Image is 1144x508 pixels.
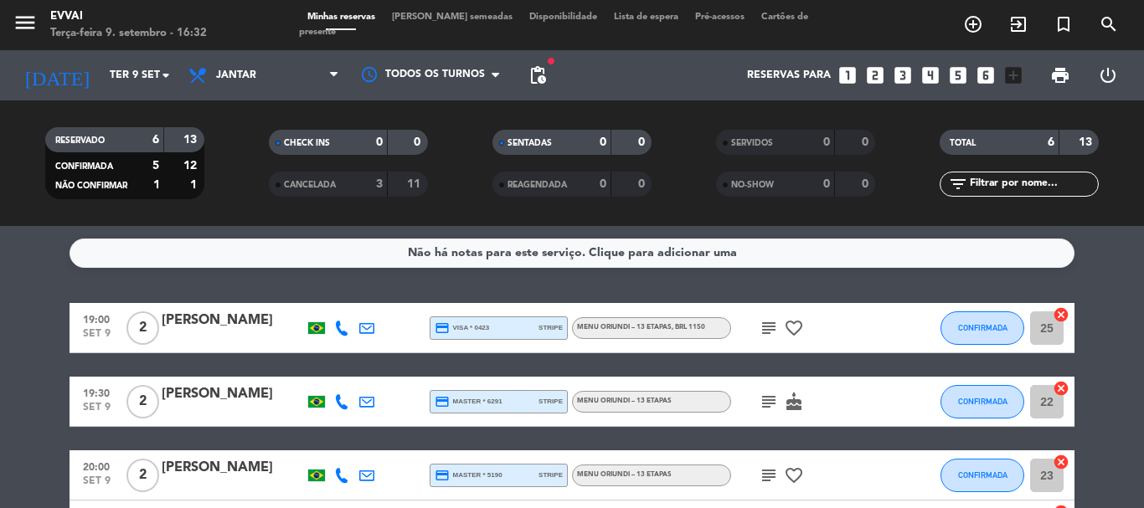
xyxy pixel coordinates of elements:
[605,13,687,22] span: Lista de espera
[1099,14,1119,34] i: search
[947,64,969,86] i: looks_5
[958,323,1007,332] span: CONFIRMADA
[284,139,330,147] span: CHECK INS
[638,178,648,190] strong: 0
[539,470,563,480] span: stripe
[1098,65,1118,85] i: power_settings_new
[75,382,117,402] span: 19:30
[126,311,159,345] span: 2
[376,136,383,148] strong: 0
[183,134,200,146] strong: 13
[13,10,38,35] i: menu
[1084,50,1131,100] div: LOG OUT
[407,178,424,190] strong: 11
[731,139,773,147] span: SERVIDOS
[920,64,941,86] i: looks_4
[75,402,117,421] span: set 9
[13,57,101,94] i: [DATE]
[528,65,548,85] span: pending_actions
[75,328,117,347] span: set 9
[862,178,872,190] strong: 0
[784,392,804,412] i: cake
[435,468,502,483] span: master * 5190
[190,179,200,191] strong: 1
[435,394,502,409] span: master * 6291
[521,13,605,22] span: Disponibilidade
[600,136,606,148] strong: 0
[784,318,804,338] i: favorite_border
[759,465,779,485] i: subject
[75,475,117,495] span: set 9
[408,244,737,263] div: Não há notas para este serviço. Clique para adicionar uma
[55,162,113,171] span: CONFIRMADA
[1079,136,1095,148] strong: 13
[152,160,159,172] strong: 5
[299,13,808,37] span: Cartões de presente
[539,322,563,333] span: stripe
[435,394,450,409] i: credit_card
[126,385,159,418] span: 2
[156,65,176,85] i: arrow_drop_down
[162,457,304,479] div: [PERSON_NAME]
[672,324,705,331] span: , BRL 1150
[55,182,127,190] span: NÃO CONFIRMAR
[577,471,672,478] span: Menu Oriundi – 13 etapas
[183,160,200,172] strong: 12
[837,64,858,86] i: looks_one
[600,178,606,190] strong: 0
[975,64,997,86] i: looks_6
[50,8,207,25] div: Evvai
[126,459,159,492] span: 2
[864,64,886,86] i: looks_two
[577,324,705,331] span: Menu Oriundi – 13 etapas
[759,318,779,338] i: subject
[435,468,450,483] i: credit_card
[1053,306,1069,323] i: cancel
[55,136,105,145] span: RESERVADO
[153,179,160,191] strong: 1
[759,392,779,412] i: subject
[958,397,1007,406] span: CONFIRMADA
[823,136,830,148] strong: 0
[638,136,648,148] strong: 0
[1008,14,1028,34] i: exit_to_app
[376,178,383,190] strong: 3
[950,139,976,147] span: TOTAL
[162,310,304,331] div: [PERSON_NAME]
[747,69,831,81] span: Reservas para
[968,175,1098,193] input: Filtrar por nome...
[1053,380,1069,397] i: cancel
[13,10,38,41] button: menu
[152,134,159,146] strong: 6
[216,69,256,81] span: Jantar
[284,181,336,189] span: CANCELADA
[577,398,672,404] span: Menu Oriundi – 13 etapas
[508,139,552,147] span: SENTADAS
[75,309,117,328] span: 19:00
[75,456,117,475] span: 20:00
[940,385,1024,418] button: CONFIRMADA
[940,459,1024,492] button: CONFIRMADA
[940,311,1024,345] button: CONFIRMADA
[1053,454,1069,470] i: cancel
[948,174,968,194] i: filter_list
[1050,65,1070,85] span: print
[823,178,830,190] strong: 0
[963,14,983,34] i: add_circle_outline
[435,321,489,336] span: visa * 0423
[892,64,914,86] i: looks_3
[539,396,563,407] span: stripe
[508,181,567,189] span: REAGENDADA
[784,465,804,485] i: favorite_border
[299,13,384,22] span: Minhas reservas
[1048,136,1054,148] strong: 6
[862,136,872,148] strong: 0
[414,136,424,148] strong: 0
[1002,64,1024,86] i: add_box
[162,383,304,405] div: [PERSON_NAME]
[958,470,1007,480] span: CONFIRMADA
[384,13,521,22] span: [PERSON_NAME] semeadas
[687,13,753,22] span: Pré-acessos
[1054,14,1074,34] i: turned_in_not
[731,181,774,189] span: NO-SHOW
